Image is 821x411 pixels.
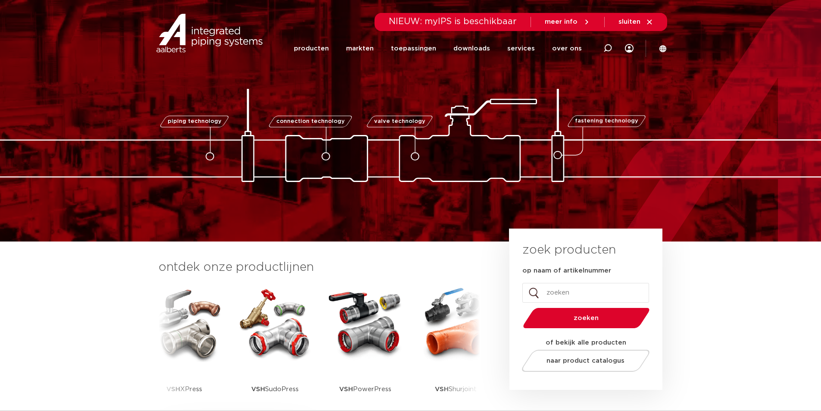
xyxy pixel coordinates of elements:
[545,315,627,321] span: zoeken
[168,119,222,124] span: piping technology
[519,350,652,372] a: naar product catalogus
[294,32,329,65] a: producten
[575,119,638,124] span: fastening technology
[618,19,640,25] span: sluiten
[618,18,653,26] a: sluiten
[546,339,626,346] strong: of bekijk alle producten
[507,32,535,65] a: services
[519,307,653,329] button: zoeken
[552,32,582,65] a: over ons
[435,386,449,392] strong: VSH
[391,32,436,65] a: toepassingen
[251,386,265,392] strong: VSH
[389,17,517,26] span: NIEUW: myIPS is beschikbaar
[522,267,611,275] label: op naam of artikelnummer
[159,259,480,276] h3: ontdek onze productlijnen
[522,283,649,303] input: zoeken
[546,358,624,364] span: naar product catalogus
[294,32,582,65] nav: Menu
[374,119,425,124] span: valve technology
[453,32,490,65] a: downloads
[522,242,616,259] h3: zoek producten
[545,19,578,25] span: meer info
[545,18,590,26] a: meer info
[276,119,344,124] span: connection technology
[339,386,353,392] strong: VSH
[346,32,374,65] a: markten
[166,386,180,392] strong: VSH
